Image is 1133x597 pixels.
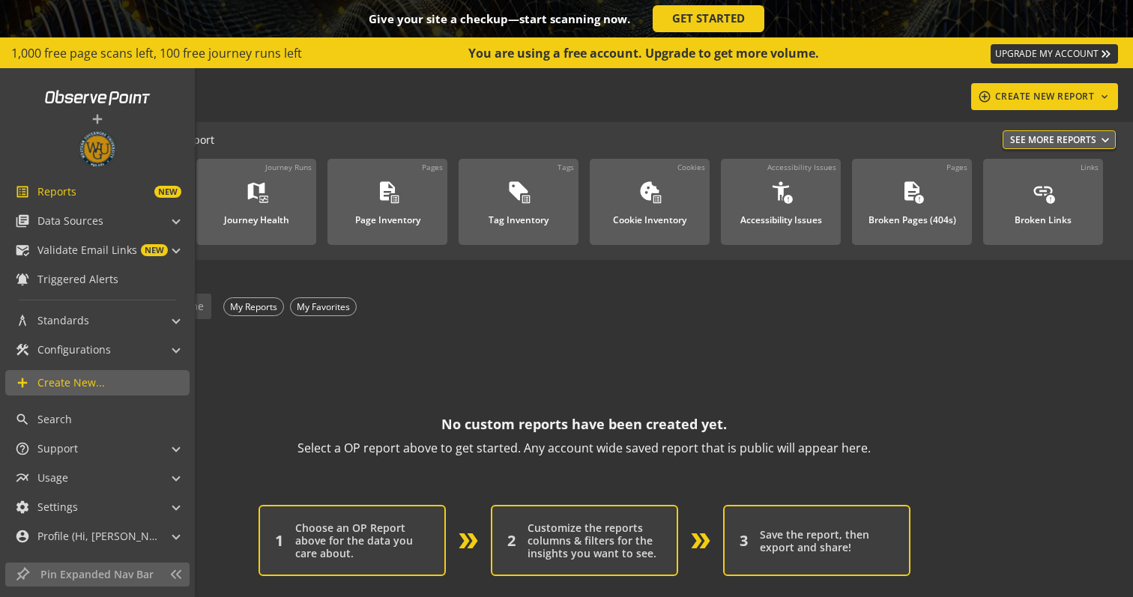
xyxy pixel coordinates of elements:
div: Pages [946,162,967,172]
a: CookiesCookie Inventory [590,159,710,245]
mat-icon: notifications_active [15,272,30,287]
div: My Favorites [290,297,357,316]
div: Tags [558,162,574,172]
mat-icon: architecture [15,313,30,328]
mat-expansion-panel-header: Data Sources [5,208,189,234]
a: TagsTag Inventory [459,159,578,245]
mat-icon: keyboard_double_arrow_right [1099,46,1114,61]
span: Pin Expanded Nav Bar [40,567,161,582]
a: Journey RunsJourney Health [196,159,316,245]
mat-icon: error [914,194,925,204]
mat-expansion-panel-header: Configurations [5,337,189,363]
span: Configurations [37,342,111,357]
div: SAVED REPORTS [65,260,1103,291]
mat-expansion-panel-header: Settings [5,494,189,520]
mat-expansion-panel-header: Profile (Hi, [PERSON_NAME]!) [5,524,189,549]
div: You are using a free account. Upgrade to get more volume. [468,45,821,62]
span: Data Sources [37,213,103,228]
div: Accessibility Issues [740,206,822,225]
mat-icon: mark_email_read [15,243,30,258]
div: Customize the reports columns & filters for the insights you want to see. [528,521,662,560]
mat-icon: account_circle [15,529,30,544]
mat-icon: error [783,194,794,204]
span: Standards [37,313,89,328]
a: GET STARTED [653,5,764,32]
a: ReportsNEW [5,179,189,204]
mat-icon: settings [15,500,30,515]
span: Support [37,441,78,456]
a: Search [5,407,189,432]
div: 3 [740,532,748,550]
mat-icon: list_alt [15,184,30,199]
mat-icon: library_books [15,213,30,228]
span: NEW [154,186,181,198]
mat-icon: monitor_heart [259,194,269,204]
a: LinksBroken Links [983,159,1103,245]
mat-expansion-panel-header: Support [5,436,189,461]
span: Search [37,412,72,427]
mat-icon: list_alt [521,194,531,204]
mat-icon: help_outline [15,441,30,456]
mat-expansion-panel-header: Validate Email LinksNEW [5,237,189,263]
div: Cookies [677,162,705,172]
button: See More Reports [1003,130,1116,149]
mat-icon: add_circle_outline [977,90,992,103]
div: Pages [422,162,443,172]
div: Cookie Inventory [613,206,686,225]
a: PagesPage Inventory [327,159,447,245]
div: CREATE NEW REPORT [977,83,1113,110]
span: Settings [37,500,78,515]
mat-icon: expand_more [1098,133,1113,148]
span: Create New... [37,375,105,390]
a: Accessibility IssuesAccessibility Issues [721,159,841,245]
div: Accessibility Issues [767,162,836,172]
div: Journey Runs [265,162,312,172]
div: 1 [275,532,283,550]
p: No custom reports have been created yet. [441,412,727,436]
p: Select a OP report above to get started. Any account wide saved report that is public will appear... [297,436,871,460]
mat-icon: multiline_chart [15,470,30,485]
mat-icon: error [1045,194,1056,204]
mat-icon: map [245,180,268,202]
mat-icon: list_alt [390,194,400,204]
a: PagesBroken Pages (404s) [852,159,972,245]
mat-icon: link [1032,180,1054,202]
mat-icon: cookie [638,180,661,202]
span: Triggered Alerts [37,272,118,287]
mat-icon: list_alt [652,194,662,204]
span: Usage [37,470,68,485]
mat-icon: add [90,112,105,127]
span: 1,000 free page scans left, 100 free journey runs left [11,45,302,62]
div: My Reports [223,297,284,316]
mat-icon: description [901,180,923,202]
div: Broken Links [1015,206,1072,225]
div: Page Inventory [355,206,420,225]
div: Journey Health [224,206,289,225]
mat-expansion-panel-header: Standards [5,308,189,333]
a: UPGRADE MY ACCOUNT [991,44,1118,64]
mat-icon: search [15,412,30,427]
img: Customer Logo [79,130,116,168]
span: NEW [141,244,168,256]
mat-icon: keyboard_arrow_down [1097,91,1112,103]
mat-expansion-panel-header: Usage [5,465,189,491]
div: Give your site a checkup—start scanning now. [369,13,630,25]
span: Reports [37,184,76,199]
div: Save the report, then export and share! [760,528,894,554]
span: Validate Email Links [37,243,137,258]
div: Links [1081,162,1099,172]
mat-icon: description [376,180,399,202]
a: Triggered Alerts [5,267,189,292]
a: Create New... [5,370,190,396]
div: 2 [507,532,516,550]
mat-icon: construction [15,342,30,357]
div: Tag Inventory [489,206,549,225]
div: Choose an OP Report above for the data you care about. [295,521,429,560]
div: Broken Pages (404s) [868,206,956,225]
mat-icon: add [15,375,30,390]
mat-icon: sell [507,180,530,202]
span: Profile (Hi, [PERSON_NAME]!) [37,529,157,544]
button: CREATE NEW REPORT [971,83,1119,110]
mat-icon: accessibility_new [770,180,792,202]
div: - Start a New Report [65,130,1116,151]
